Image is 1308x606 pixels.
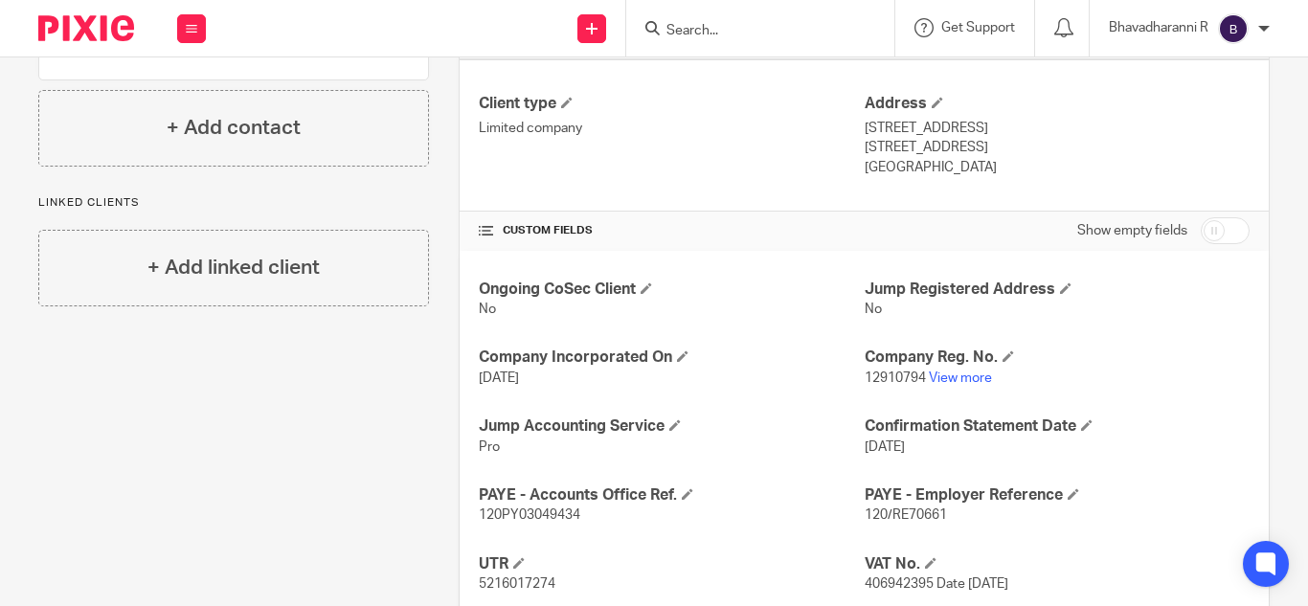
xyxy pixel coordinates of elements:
p: Bhavadharanni R [1109,18,1208,37]
h4: VAT No. [865,554,1250,574]
h4: UTR [479,554,864,574]
span: [DATE] [865,440,905,454]
h4: PAYE - Accounts Office Ref. [479,485,864,505]
span: 120/RE70661 [865,508,947,522]
h4: Jump Registered Address [865,280,1250,300]
span: 12910794 [865,371,926,385]
label: Show empty fields [1077,221,1187,240]
span: 5216017274 [479,577,555,591]
h4: Company Incorporated On [479,348,864,368]
img: svg%3E [1218,13,1249,44]
input: Search [665,23,837,40]
h4: Address [865,94,1250,114]
h4: Jump Accounting Service [479,416,864,437]
h4: PAYE - Employer Reference [865,485,1250,505]
h4: + Add linked client [147,253,320,282]
p: Limited company [479,119,864,138]
span: 406942395 Date [DATE] [865,577,1008,591]
h4: CUSTOM FIELDS [479,223,864,238]
h4: + Add contact [167,113,301,143]
span: No [479,303,496,316]
p: [STREET_ADDRESS] [865,119,1250,138]
a: View more [929,371,992,385]
h4: Client type [479,94,864,114]
span: [DATE] [479,371,519,385]
span: No [865,303,882,316]
span: 120PY03049434 [479,508,580,522]
p: [STREET_ADDRESS] [865,138,1250,157]
span: Pro [479,440,500,454]
img: Pixie [38,15,134,41]
span: Get Support [941,21,1015,34]
h4: Confirmation Statement Date [865,416,1250,437]
p: Linked clients [38,195,429,211]
h4: Company Reg. No. [865,348,1250,368]
p: [GEOGRAPHIC_DATA] [865,158,1250,177]
h4: Ongoing CoSec Client [479,280,864,300]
